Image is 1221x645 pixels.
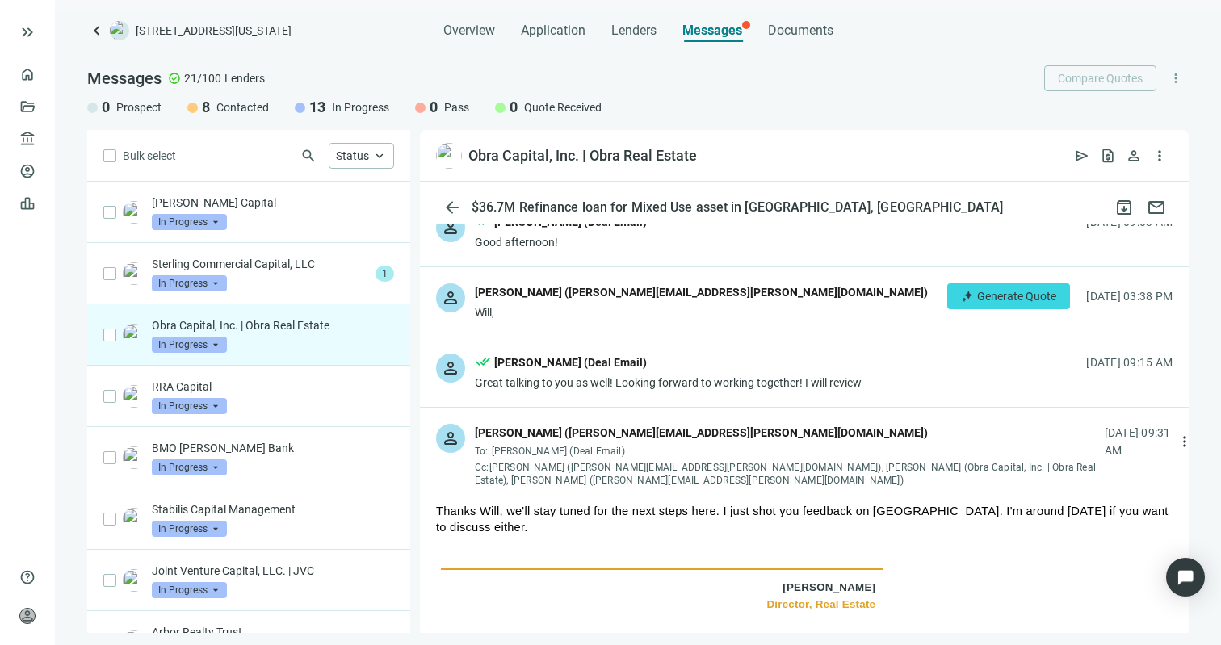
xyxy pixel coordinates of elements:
span: Application [521,23,585,39]
p: Arbor Realty Trust [152,624,394,640]
span: send [1074,148,1090,164]
span: 0 [102,98,110,117]
img: 68dc55fc-3bf2-43e1-ae9b-d8ca2df9717c [123,569,145,592]
div: $36.7M Refinance loan for Mixed Use asset in [GEOGRAPHIC_DATA], [GEOGRAPHIC_DATA] [468,199,1006,216]
p: BMO [PERSON_NAME] Bank [152,440,394,456]
p: RRA Capital [152,379,394,395]
span: done_all [475,354,491,375]
span: person [441,358,460,378]
button: archive [1108,191,1140,224]
div: Great talking to you as well! Looking forward to working together! I will review [475,375,862,391]
img: 7d74b783-7208-4fd7-9f1e-64c8d6683b0c.png [123,446,145,469]
button: Generate Quote [947,283,1070,309]
span: mail [1147,198,1166,217]
span: person [19,608,36,624]
span: search [300,148,317,164]
p: Joint Venture Capital, LLC. | JVC [152,563,394,579]
span: more_vert [1152,148,1168,164]
div: [PERSON_NAME] ([PERSON_NAME][EMAIL_ADDRESS][PERSON_NAME][DOMAIN_NAME]) [475,424,928,442]
span: request_quote [1100,148,1116,164]
span: more_vert [1177,433,1193,450]
button: person [1121,143,1147,169]
span: archive [1114,198,1134,217]
span: 13 [309,98,325,117]
p: [PERSON_NAME] Capital [152,195,394,211]
p: Sterling Commercial Capital, LLC [152,256,369,272]
img: ff87787e-8205-4521-8c32-c398daae1b56 [123,324,145,346]
span: 0 [430,98,438,117]
div: Good afternoon! [475,234,647,250]
span: Contacted [216,99,269,115]
span: Pass [444,99,469,115]
span: Quote Received [524,99,602,115]
span: [PERSON_NAME] (Deal Email) [492,446,625,457]
span: done_all [475,213,491,234]
button: send [1069,143,1095,169]
span: 0 [510,98,518,117]
p: Stabilis Capital Management [152,501,394,517]
span: In Progress [152,214,227,230]
div: Open Intercom Messenger [1166,558,1205,597]
button: Compare Quotes [1044,65,1156,91]
span: Bulk select [123,147,176,165]
span: Lenders [611,23,657,39]
span: arrow_back [443,198,462,217]
span: Status [336,149,369,162]
span: account_balance [19,131,31,147]
div: [DATE] 09:31 AM [1105,424,1173,459]
span: help [19,569,36,585]
button: more_vert [1176,429,1194,454]
button: mail [1140,191,1173,224]
span: Lenders [224,70,265,86]
div: Cc: [PERSON_NAME] ([PERSON_NAME][EMAIL_ADDRESS][PERSON_NAME][DOMAIN_NAME]), [PERSON_NAME] (Obra C... [475,461,1097,487]
span: Messages [87,69,162,88]
div: Will, [475,304,928,320]
span: In Progress [152,337,227,353]
span: Documents [768,23,833,39]
button: request_quote [1095,143,1121,169]
div: Obra Capital, Inc. | Obra Real Estate [468,146,697,165]
div: [PERSON_NAME] (Deal Email) [494,354,647,371]
span: person [1126,148,1142,164]
span: person [441,288,460,308]
span: more_vert [1169,71,1183,86]
img: c748f9d5-b4a4-4f5d-88e3-a1a5277d27d2 [123,201,145,224]
span: In Progress [152,582,227,598]
span: In Progress [152,398,227,414]
span: [STREET_ADDRESS][US_STATE] [136,23,292,39]
p: Obra Capital, Inc. | Obra Real Estate [152,317,394,333]
span: person [441,429,460,448]
div: [PERSON_NAME] ([PERSON_NAME][EMAIL_ADDRESS][PERSON_NAME][DOMAIN_NAME]) [475,283,928,301]
button: more_vert [1163,65,1189,91]
span: keyboard_arrow_up [372,149,387,163]
button: keyboard_double_arrow_right [18,23,37,42]
span: check_circle [168,72,181,85]
span: 21/100 [184,70,221,86]
img: ad58fec6-fe42-4da4-a976-bb13b839bd14 [123,385,145,408]
span: Messages [682,23,742,38]
span: Overview [443,23,495,39]
span: Generate Quote [977,290,1056,303]
img: ff87787e-8205-4521-8c32-c398daae1b56 [436,143,462,169]
img: cdd41f87-75b0-4347-a0a4-15f16bf32828.png [123,508,145,530]
span: In Progress [152,521,227,537]
span: In Progress [152,275,227,291]
img: 87abcddb-2d1f-4714-9c87-0625dcd3851b [123,262,145,285]
button: arrow_back [436,191,468,224]
span: person [441,218,460,237]
div: To: [475,445,1097,458]
img: deal-logo [110,21,129,40]
div: [DATE] 09:15 AM [1086,354,1173,371]
div: [DATE] 03:38 PM [1086,287,1173,305]
button: more_vert [1147,143,1173,169]
span: Prospect [116,99,162,115]
span: In Progress [152,459,227,475]
span: 1 [376,266,394,282]
span: In Progress [332,99,389,115]
a: keyboard_arrow_left [87,21,107,40]
span: 8 [202,98,210,117]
